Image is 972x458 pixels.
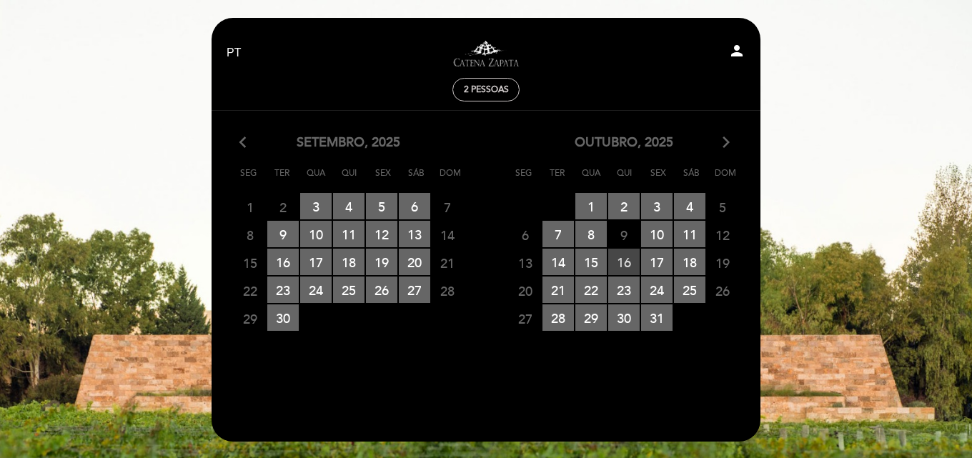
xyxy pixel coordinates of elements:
[707,249,738,276] span: 19
[239,134,252,152] i: arrow_back_ios
[402,166,431,192] span: Sáb
[333,249,364,275] span: 18
[674,221,705,247] span: 11
[234,194,266,220] span: 1
[510,277,541,304] span: 20
[674,277,705,303] span: 25
[464,84,509,95] span: 2 pessoas
[366,249,397,275] span: 19
[575,221,607,247] span: 8
[234,221,266,248] span: 8
[267,194,299,220] span: 2
[728,42,745,64] button: person
[333,221,364,247] span: 11
[707,221,738,248] span: 12
[510,305,541,332] span: 27
[432,277,463,304] span: 28
[432,221,463,248] span: 14
[641,277,673,303] span: 24
[542,277,574,303] span: 21
[575,304,607,331] span: 29
[234,249,266,276] span: 15
[302,166,330,192] span: Qua
[397,34,575,73] a: Visitas y degustaciones en La Pirámide
[300,193,332,219] span: 3
[369,166,397,192] span: Sex
[366,221,397,247] span: 12
[432,194,463,220] span: 7
[610,166,639,192] span: Qui
[399,277,430,303] span: 27
[366,193,397,219] span: 5
[674,193,705,219] span: 4
[436,166,465,192] span: Dom
[300,277,332,303] span: 24
[720,134,733,152] i: arrow_forward_ios
[707,194,738,220] span: 5
[678,166,706,192] span: Sáb
[608,249,640,275] span: 16
[335,166,364,192] span: Qui
[542,221,574,247] span: 7
[234,277,266,304] span: 22
[399,249,430,275] span: 20
[644,166,673,192] span: Sex
[707,277,738,304] span: 26
[542,304,574,331] span: 28
[608,277,640,303] span: 23
[641,221,673,247] span: 10
[333,277,364,303] span: 25
[268,166,297,192] span: Ter
[510,221,541,248] span: 6
[575,277,607,303] span: 22
[234,166,263,192] span: Seg
[575,134,673,152] span: outubro, 2025
[728,42,745,59] i: person
[575,249,607,275] span: 15
[510,249,541,276] span: 13
[399,193,430,219] span: 6
[267,304,299,331] span: 30
[711,166,740,192] span: Dom
[267,249,299,275] span: 16
[543,166,572,192] span: Ter
[234,305,266,332] span: 29
[432,249,463,276] span: 21
[674,249,705,275] span: 18
[577,166,605,192] span: Qua
[641,304,673,331] span: 31
[542,249,574,275] span: 14
[608,221,640,248] span: 9
[641,249,673,275] span: 17
[333,193,364,219] span: 4
[297,134,400,152] span: setembro, 2025
[366,277,397,303] span: 26
[267,221,299,247] span: 9
[575,193,607,219] span: 1
[267,277,299,303] span: 23
[300,221,332,247] span: 10
[300,249,332,275] span: 17
[608,304,640,331] span: 30
[399,221,430,247] span: 13
[608,193,640,219] span: 2
[510,166,538,192] span: Seg
[641,193,673,219] span: 3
